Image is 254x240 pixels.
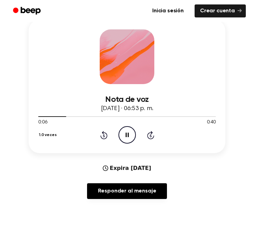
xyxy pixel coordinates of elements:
a: Pitido [8,4,47,18]
font: Expira [DATE] [110,164,151,172]
h3: Nota de voz [38,95,216,104]
span: [DATE] · 06:53 p. m. [101,106,153,112]
span: 0:40 [207,119,216,126]
a: Crear cuenta [195,4,246,17]
font: Crear cuenta [200,7,235,15]
span: 0:06 [38,119,47,126]
a: Inicia sesión [145,3,190,19]
a: Responder al mensaje [87,183,167,199]
button: 1.0 veces [38,129,59,141]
